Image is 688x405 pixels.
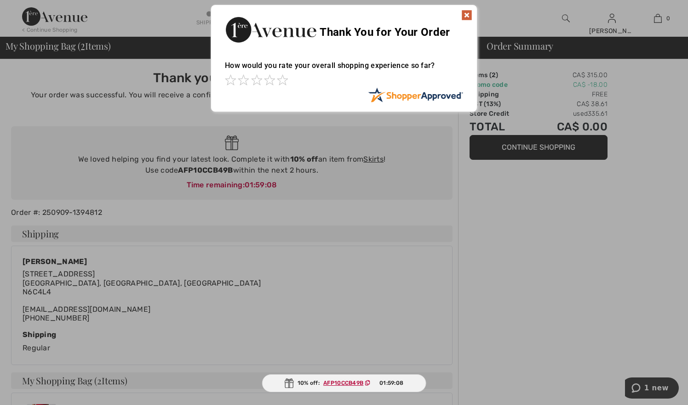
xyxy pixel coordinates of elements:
div: 10% off: [262,374,426,392]
img: Gift.svg [285,378,294,388]
img: Thank You for Your Order [225,14,317,45]
span: Thank You for Your Order [320,26,450,39]
img: x [461,10,472,21]
span: 01:59:08 [379,379,403,387]
div: How would you rate your overall shopping experience so far? [225,52,463,87]
span: 1 new [19,6,44,15]
ins: AFP10CCB49B [323,380,363,386]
